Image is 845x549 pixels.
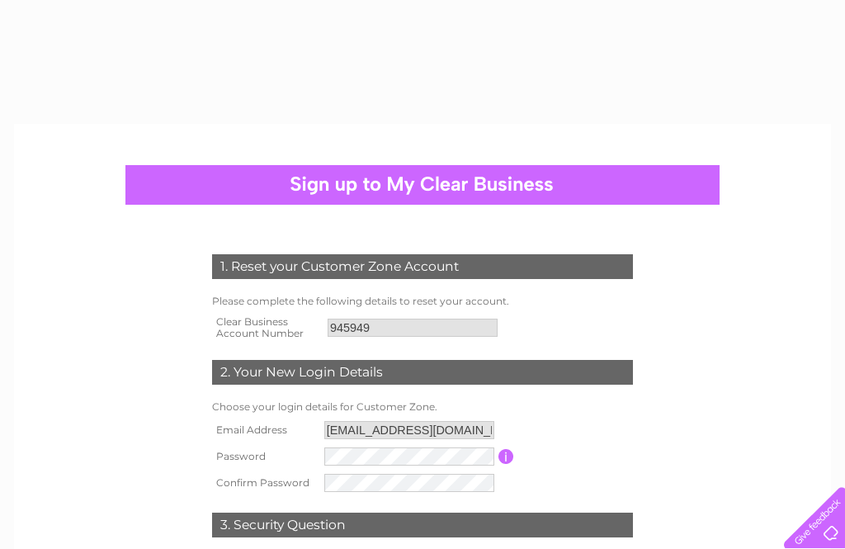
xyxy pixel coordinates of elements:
[212,360,633,385] div: 2. Your New Login Details
[208,311,323,344] th: Clear Business Account Number
[208,397,637,417] td: Choose your login details for Customer Zone.
[208,443,320,470] th: Password
[212,513,633,537] div: 3. Security Question
[208,417,320,443] th: Email Address
[208,291,637,311] td: Please complete the following details to reset your account.
[208,470,320,496] th: Confirm Password
[498,449,514,464] input: Information
[212,254,633,279] div: 1. Reset your Customer Zone Account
